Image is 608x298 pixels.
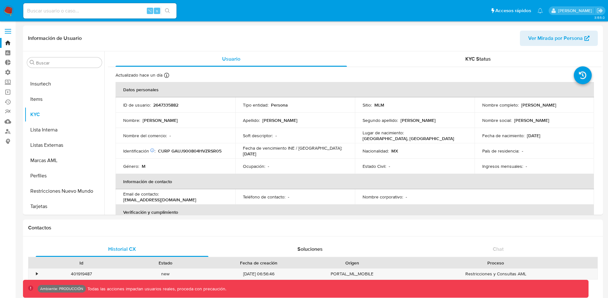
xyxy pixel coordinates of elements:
[222,55,240,63] span: Usuario
[310,269,394,279] div: PORTAL_ML_MOBILE
[482,148,519,154] p: País de residencia :
[25,92,104,107] button: Items
[493,245,504,253] span: Chat
[482,117,512,123] p: Nombre social :
[391,148,398,154] p: MX
[116,72,162,78] p: Actualizado hace un día
[128,260,203,266] div: Estado
[123,102,151,108] p: ID de usuario :
[212,260,306,266] div: Fecha de creación
[262,117,297,123] p: [PERSON_NAME]
[482,102,519,108] p: Nombre completo :
[527,133,540,138] p: [DATE]
[363,194,403,200] p: Nombre corporativo :
[25,122,104,138] button: Lista Interna
[40,287,83,290] p: Ambiente: PRODUCCIÓN
[123,148,155,154] p: Identificación :
[597,7,603,14] a: Salir
[363,163,386,169] p: Estado Civil :
[243,145,342,151] p: Fecha de vencimiento INE / [GEOGRAPHIC_DATA] :
[374,102,384,108] p: MLM
[158,148,221,154] p: CURP GAUJ900804HVZRSR05
[44,271,119,277] div: 401919487
[36,271,38,277] div: •
[243,194,285,200] p: Teléfono de contacto :
[401,117,436,123] p: [PERSON_NAME]
[465,55,491,63] span: KYC Status
[25,199,104,214] button: Tarjetas
[526,163,527,169] p: -
[363,130,404,136] p: Lugar de nacimiento :
[28,225,598,231] h1: Contactos
[44,260,119,266] div: Id
[288,194,289,200] p: -
[124,269,207,279] div: new
[482,163,523,169] p: Ingresos mensuales :
[28,35,82,41] h1: Información de Usuario
[142,163,146,169] p: M
[363,117,398,123] p: Segundo apellido :
[123,163,139,169] p: Género :
[394,269,597,279] div: Restricciones y Consultas AML
[243,151,256,157] p: [DATE]
[363,148,389,154] p: Nacionalidad :
[30,60,35,65] button: Buscar
[297,245,323,253] span: Soluciones
[108,245,136,253] span: Historial CX
[143,117,178,123] p: [PERSON_NAME]
[537,8,543,13] a: Notificaciones
[123,191,159,197] p: Email de contacto :
[207,269,310,279] div: [DATE] 06:56:46
[116,205,594,220] th: Verificación y cumplimiento
[147,8,152,14] span: ⌥
[275,133,277,138] p: -
[243,163,265,169] p: Ocupación :
[123,133,167,138] p: Nombre del comercio :
[271,102,288,108] p: Persona
[268,163,269,169] p: -
[25,183,104,199] button: Restricciones Nuevo Mundo
[86,286,226,292] p: Todas las acciones impactan usuarios reales, proceda con precaución.
[482,133,524,138] p: Fecha de nacimiento :
[528,31,583,46] span: Ver Mirada por Persona
[522,148,523,154] p: -
[25,107,104,122] button: KYC
[558,8,594,14] p: elkin.mantilla@mercadolibre.com.co
[36,60,99,66] input: Buscar
[23,7,176,15] input: Buscar usuario o caso...
[116,174,594,189] th: Información de contacto
[363,136,454,141] p: [GEOGRAPHIC_DATA], [GEOGRAPHIC_DATA]
[161,6,174,15] button: search-icon
[123,197,196,203] p: [EMAIL_ADDRESS][DOMAIN_NAME]
[514,117,549,123] p: [PERSON_NAME]
[25,138,104,153] button: Listas Externas
[520,31,598,46] button: Ver Mirada por Persona
[315,260,390,266] div: Origen
[521,102,556,108] p: [PERSON_NAME]
[389,163,390,169] p: -
[243,102,268,108] p: Tipo entidad :
[169,133,171,138] p: -
[495,7,531,14] span: Accesos rápidos
[123,117,140,123] p: Nombre :
[406,194,407,200] p: -
[363,102,372,108] p: Sitio :
[25,153,104,168] button: Marcas AML
[153,102,178,108] p: 2647335882
[25,76,104,92] button: Insurtech
[243,133,273,138] p: Soft descriptor :
[25,168,104,183] button: Perfiles
[116,82,594,97] th: Datos personales
[156,8,158,14] span: s
[243,117,260,123] p: Apellido :
[399,260,593,266] div: Proceso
